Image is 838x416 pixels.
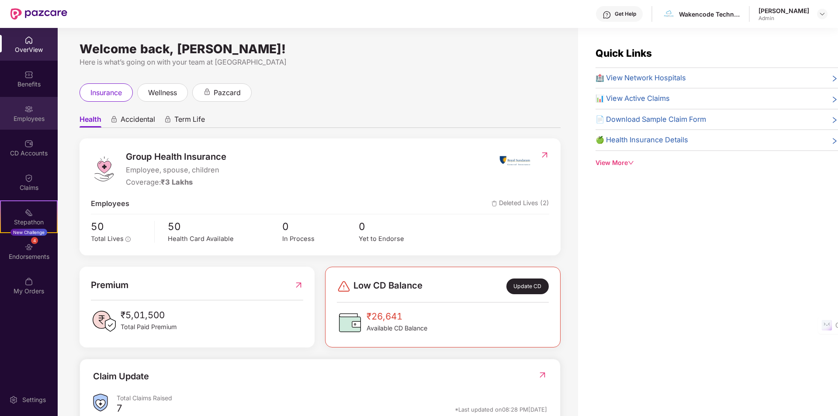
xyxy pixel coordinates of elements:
[117,394,547,402] div: Total Claims Raised
[367,323,427,333] span: Available CD Balance
[91,308,117,334] img: PaidPremiumIcon
[121,308,177,322] span: ₹5,01,500
[24,277,33,286] img: svg+xml;base64,PHN2ZyBpZD0iTXlfT3JkZXJzIiBkYXRhLW5hbWU9Ik15IE9yZGVycyIgeG1sbnM9Imh0dHA6Ly93d3cudz...
[679,10,740,18] div: Wakencode Technologies Private Limited
[758,15,809,22] div: Admin
[24,36,33,45] img: svg+xml;base64,PHN2ZyBpZD0iSG9tZSIgeG1sbnM9Imh0dHA6Ly93d3cudzMub3JnLzIwMDAvc3ZnIiB3aWR0aD0iMjAiIG...
[164,116,172,124] div: animation
[91,156,117,182] img: logo
[93,370,149,383] div: Claim Update
[337,279,351,293] img: svg+xml;base64,PHN2ZyBpZD0iRGFuZ2VyLTMyeDMyIiB4bWxucz0iaHR0cDovL3d3dy53My5vcmcvMjAwMC9zdmciIHdpZH...
[367,309,427,323] span: ₹26,641
[819,10,826,17] img: svg+xml;base64,PHN2ZyBpZD0iRHJvcGRvd24tMzJ4MzIiIHhtbG5zPSJodHRwOi8vd3d3LnczLm9yZy8yMDAwL3N2ZyIgd2...
[168,219,282,234] span: 50
[455,406,547,413] div: *Last updated on 08:28 PM[DATE]
[596,114,706,125] span: 📄 Download Sample Claim Form
[10,229,47,236] div: New Challenge
[110,116,118,124] div: animation
[174,115,205,127] span: Term Life
[91,219,148,234] span: 50
[596,134,688,146] span: 🍏 Health Insurance Details
[540,151,549,159] img: RedirectIcon
[121,322,177,332] span: Total Paid Premium
[628,160,634,166] span: down
[615,10,636,17] div: Get Help
[203,88,211,96] div: animation
[603,10,611,19] img: svg+xml;base64,PHN2ZyBpZD0iSGVscC0zMngzMiIgeG1sbnM9Imh0dHA6Ly93d3cudzMub3JnLzIwMDAvc3ZnIiB3aWR0aD...
[214,87,241,98] span: pazcard
[90,87,122,98] span: insurance
[93,394,108,412] img: ClaimsSummaryIcon
[831,116,838,125] span: right
[1,218,57,227] div: Stepathon
[538,371,547,379] img: RedirectIcon
[121,115,155,127] span: Accidental
[758,7,809,15] div: [PERSON_NAME]
[31,237,38,244] div: 4
[20,395,48,404] div: Settings
[148,87,177,98] span: wellness
[125,237,131,242] span: info-circle
[831,95,838,104] span: right
[492,198,549,210] span: Deleted Lives (2)
[359,219,435,234] span: 0
[24,105,33,113] img: svg+xml;base64,PHN2ZyBpZD0iRW1wbG95ZWVzIiB4bWxucz0iaHR0cDovL3d3dy53My5vcmcvMjAwMC9zdmciIHdpZHRoPS...
[10,8,67,20] img: New Pazcare Logo
[353,278,422,294] span: Low CD Balance
[9,395,18,404] img: svg+xml;base64,PHN2ZyBpZD0iU2V0dGluZy0yMHgyMCIgeG1sbnM9Imh0dHA6Ly93d3cudzMub3JnLzIwMDAvc3ZnIiB3aW...
[80,115,101,127] span: Health
[359,234,435,244] div: Yet to Endorse
[126,177,226,188] div: Coverage:
[499,150,531,172] img: insurerIcon
[337,309,363,336] img: CDBalanceIcon
[831,74,838,84] span: right
[126,165,226,176] span: Employee, spouse, children
[506,278,549,294] div: Update CD
[91,278,128,292] span: Premium
[168,234,282,244] div: Health Card Available
[282,234,359,244] div: In Process
[294,278,303,292] img: RedirectIcon
[24,70,33,79] img: svg+xml;base64,PHN2ZyBpZD0iQmVuZWZpdHMiIHhtbG5zPSJodHRwOi8vd3d3LnczLm9yZy8yMDAwL3N2ZyIgd2lkdGg9Ij...
[80,57,561,68] div: Here is what’s going on with your team at [GEOGRAPHIC_DATA]
[831,136,838,146] span: right
[91,235,124,243] span: Total Lives
[596,93,670,104] span: 📊 View Active Claims
[596,158,838,168] div: View More
[24,174,33,182] img: svg+xml;base64,PHN2ZyBpZD0iQ2xhaW0iIHhtbG5zPSJodHRwOi8vd3d3LnczLm9yZy8yMDAwL3N2ZyIgd2lkdGg9IjIwIi...
[24,208,33,217] img: svg+xml;base64,PHN2ZyB4bWxucz0iaHR0cDovL3d3dy53My5vcmcvMjAwMC9zdmciIHdpZHRoPSIyMSIgaGVpZ2h0PSIyMC...
[91,198,129,210] span: Employees
[662,8,675,21] img: Wakencode-%20Logo.png
[596,47,652,59] span: Quick Links
[24,243,33,251] img: svg+xml;base64,PHN2ZyBpZD0iRW5kb3JzZW1lbnRzIiB4bWxucz0iaHR0cDovL3d3dy53My5vcmcvMjAwMC9zdmciIHdpZH...
[24,139,33,148] img: svg+xml;base64,PHN2ZyBpZD0iQ0RfQWNjb3VudHMiIGRhdGEtbmFtZT0iQ0QgQWNjb3VudHMiIHhtbG5zPSJodHRwOi8vd3...
[596,72,686,84] span: 🏥 View Network Hospitals
[282,219,359,234] span: 0
[492,201,497,206] img: deleteIcon
[161,178,193,186] span: ₹3 Lakhs
[80,45,561,52] div: Welcome back, [PERSON_NAME]!
[126,150,226,164] span: Group Health Insurance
